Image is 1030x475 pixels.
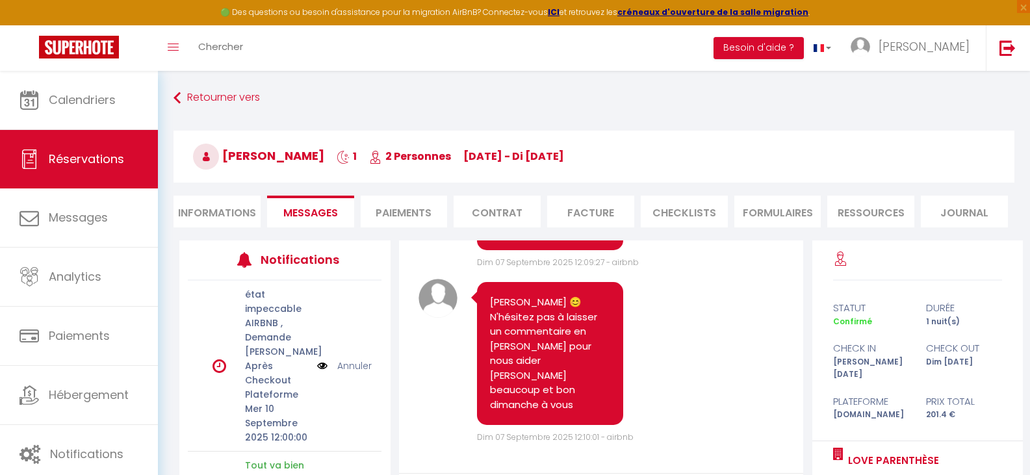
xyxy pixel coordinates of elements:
span: [PERSON_NAME] [879,38,970,55]
span: Réservations [49,151,124,167]
li: Facture [547,196,634,227]
img: ... [851,37,870,57]
li: Contrat [454,196,541,227]
span: Dim 07 Septembre 2025 12:09:27 - airbnb [477,257,639,268]
img: logout [999,40,1016,56]
li: CHECKLISTS [641,196,728,227]
div: check in [825,340,918,356]
p: Mer 10 Septembre 2025 12:00:00 [245,402,309,444]
img: NO IMAGE [317,359,328,373]
li: FORMULAIRES [734,196,821,227]
span: Dim 07 Septembre 2025 12:10:01 - airbnb [477,431,634,443]
span: 2 Personnes [369,149,451,164]
div: Plateforme [825,394,918,409]
span: Paiements [49,327,110,344]
img: Super Booking [39,36,119,58]
li: Paiements [361,196,448,227]
span: Chercher [198,40,243,53]
span: Messages [283,205,338,220]
span: Analytics [49,268,101,285]
span: Hébergement [49,387,129,403]
div: Dim [DATE] [918,356,1011,381]
span: Notifications [50,446,123,462]
div: [DOMAIN_NAME] [825,409,918,421]
img: avatar.png [418,279,457,318]
li: Journal [921,196,1008,227]
div: Prix total [918,394,1011,409]
div: 201.4 € [918,409,1011,421]
div: check out [918,340,1011,356]
a: Annuler [337,359,372,373]
pre: [PERSON_NAME] 😊 N'hésitez pas à laisser un commentaire en [PERSON_NAME] pour nous aider [PERSON_N... [490,295,610,412]
a: ... [PERSON_NAME] [841,25,986,71]
a: créneaux d'ouverture de la salle migration [617,6,808,18]
span: Calendriers [49,92,116,108]
div: durée [918,300,1011,316]
button: Ouvrir le widget de chat LiveChat [10,5,49,44]
div: statut [825,300,918,316]
span: 1 [337,149,357,164]
span: [DATE] - di [DATE] [463,149,564,164]
a: Love Parenthèse [843,453,939,469]
a: ICI [548,6,560,18]
button: Besoin d'aide ? [714,37,804,59]
span: Messages [49,209,108,225]
li: Informations [174,196,261,227]
span: [PERSON_NAME] [193,148,324,164]
h3: Notifications [261,245,341,274]
p: état impeccable AIRBNB , Demande [PERSON_NAME] Après Checkout Plateforme [245,287,309,402]
div: 1 nuit(s) [918,316,1011,328]
span: Confirmé [833,316,872,327]
div: [PERSON_NAME] [DATE] [825,356,918,381]
li: Ressources [827,196,914,227]
a: Retourner vers [174,86,1014,110]
a: Chercher [188,25,253,71]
